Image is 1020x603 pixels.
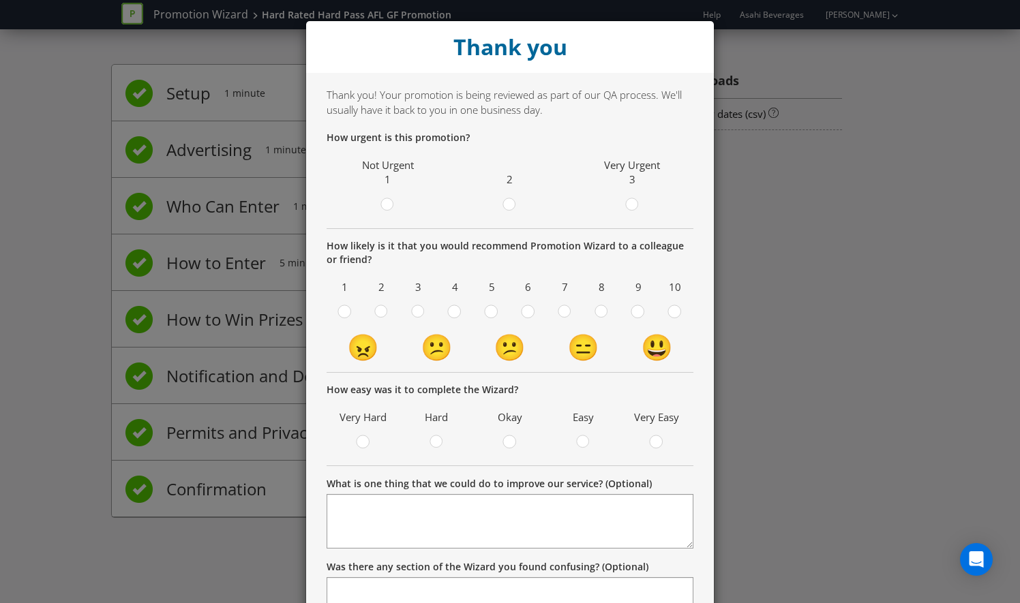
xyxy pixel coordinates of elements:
[327,328,400,365] td: 😠
[473,328,547,365] td: 😕
[330,277,360,298] span: 1
[513,277,543,298] span: 6
[587,277,617,298] span: 8
[367,277,397,298] span: 2
[629,172,635,186] span: 3
[333,407,393,428] span: Very Hard
[620,328,693,365] td: 😃
[550,277,580,298] span: 7
[327,560,648,574] label: Was there any section of the Wizard you found confusing? (Optional)
[554,407,614,428] span: Easy
[404,277,434,298] span: 3
[660,277,690,298] span: 10
[407,407,467,428] span: Hard
[327,383,693,397] p: How easy was it to complete the Wizard?
[362,158,414,172] span: Not Urgent
[400,328,474,365] td: 😕
[327,239,693,266] p: How likely is it that you would recommend Promotion Wizard to a colleague or friend?
[623,277,653,298] span: 9
[507,172,513,186] span: 2
[385,172,391,186] span: 1
[547,328,620,365] td: 😑
[440,277,470,298] span: 4
[306,21,714,73] div: Close
[453,32,567,61] strong: Thank you
[960,543,993,576] div: Open Intercom Messenger
[604,158,660,172] span: Very Urgent
[480,407,540,428] span: Okay
[477,277,507,298] span: 5
[327,131,693,144] p: How urgent is this promotion?
[627,407,687,428] span: Very Easy
[327,477,652,491] label: What is one thing that we could do to improve our service? (Optional)
[327,88,682,116] span: Thank you! Your promotion is being reviewed as part of our QA process. We'll usually have it back...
